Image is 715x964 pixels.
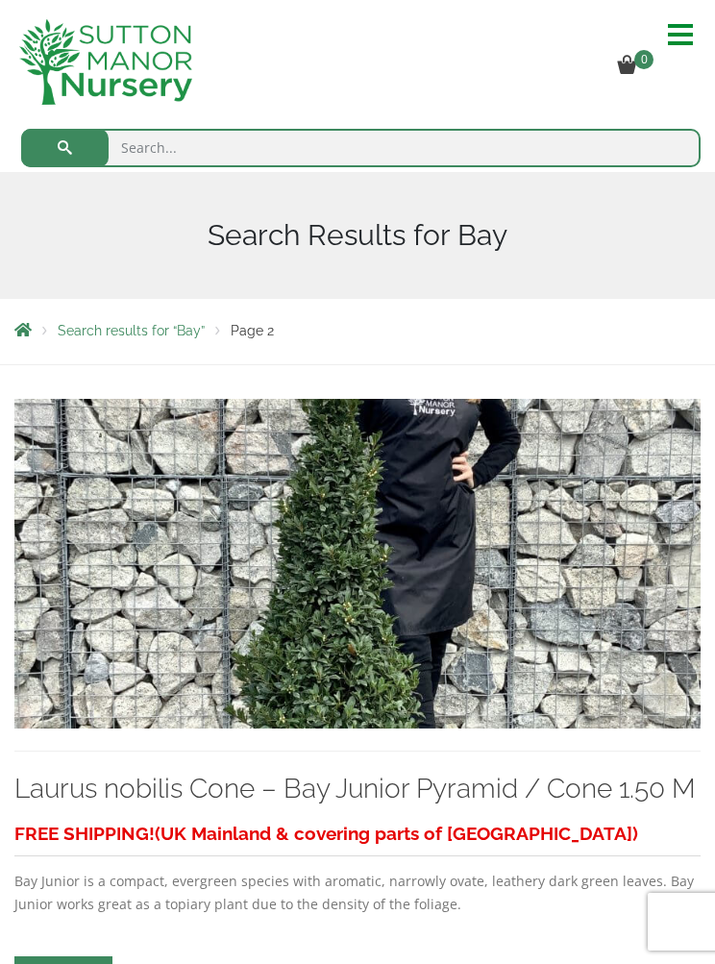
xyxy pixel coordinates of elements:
span: Page 2 [231,323,274,338]
span: (UK Mainland & covering parts of [GEOGRAPHIC_DATA]) [155,823,638,844]
h3: FREE SHIPPING! [14,816,701,852]
div: Bay Junior is a compact, evergreen species with aromatic, narrowly ovate, leathery dark green lea... [14,816,701,916]
a: Laurus nobilis Cone – Bay Junior Pyramid / Cone 1.50 M [14,773,696,804]
nav: Breadcrumbs [14,320,701,343]
a: Search results for “Bay” [58,323,205,338]
a: Laurus nobilis Cone - Bay Junior Pyramid / Cone 1.50 M [14,553,701,571]
a: 0 [617,59,659,77]
h1: Search Results for Bay [14,218,701,253]
img: Laurus nobilis Cone - Bay Junior Pyramid / Cone 1.50 M - IMG 4521 [14,399,701,729]
input: Search... [21,129,701,167]
img: newlogo.png [19,19,192,105]
span: 0 [634,50,653,69]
